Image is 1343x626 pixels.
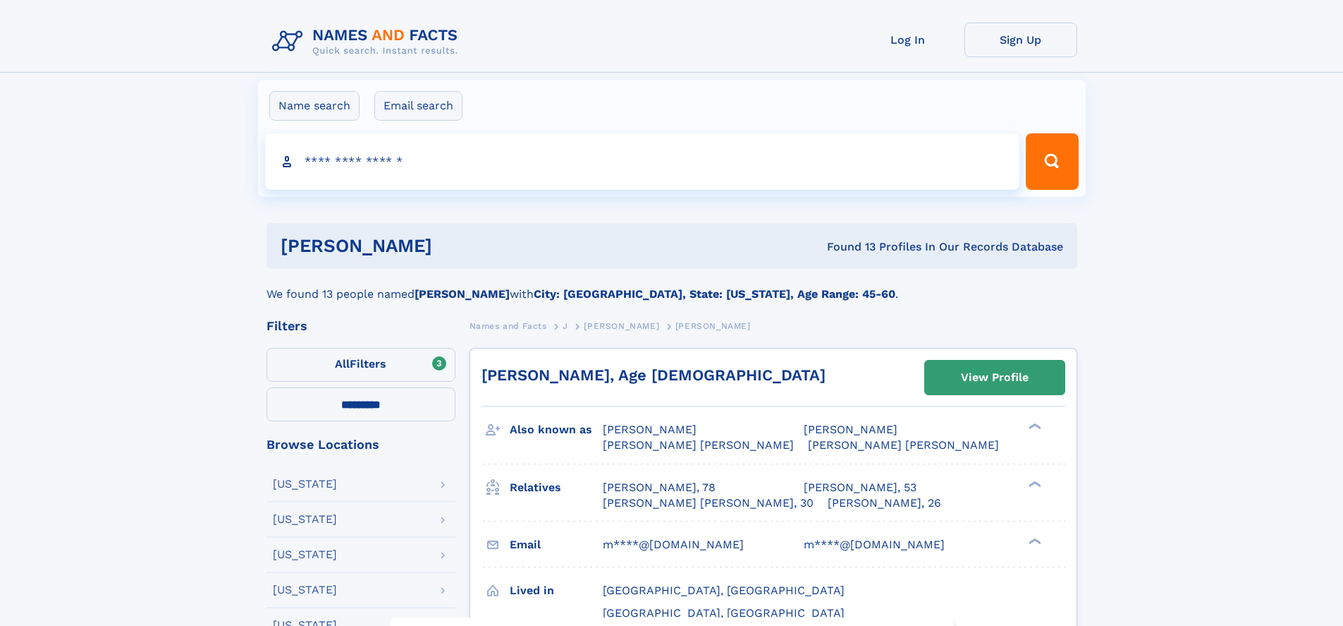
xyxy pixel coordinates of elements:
[266,438,455,451] div: Browse Locations
[266,320,455,332] div: Filters
[925,361,1065,395] a: View Profile
[266,269,1077,303] div: We found 13 people named with .
[828,495,941,511] a: [PERSON_NAME], 26
[603,423,697,436] span: [PERSON_NAME]
[964,23,1077,57] a: Sign Up
[603,438,794,452] span: [PERSON_NAME] [PERSON_NAME]
[603,606,845,620] span: [GEOGRAPHIC_DATA], [GEOGRAPHIC_DATA]
[584,317,659,335] a: [PERSON_NAME]
[1025,536,1042,546] div: ❯
[273,549,337,560] div: [US_STATE]
[470,317,547,335] a: Names and Facts
[266,23,470,61] img: Logo Names and Facts
[374,91,462,121] label: Email search
[281,237,630,255] h1: [PERSON_NAME]
[961,361,1029,394] div: View Profile
[510,476,603,500] h3: Relatives
[415,287,510,301] b: [PERSON_NAME]
[603,480,716,495] a: [PERSON_NAME], 78
[808,438,999,452] span: [PERSON_NAME] [PERSON_NAME]
[804,480,916,495] a: [PERSON_NAME], 53
[269,91,360,121] label: Name search
[603,495,814,511] a: [PERSON_NAME] [PERSON_NAME], 30
[534,287,895,301] b: City: [GEOGRAPHIC_DATA], State: [US_STATE], Age Range: 45-60
[1025,479,1042,488] div: ❯
[273,584,337,596] div: [US_STATE]
[265,133,1020,190] input: search input
[603,584,845,597] span: [GEOGRAPHIC_DATA], [GEOGRAPHIC_DATA]
[335,357,350,371] span: All
[482,366,826,384] a: [PERSON_NAME], Age [DEMOGRAPHIC_DATA]
[273,514,337,525] div: [US_STATE]
[266,348,455,382] label: Filters
[584,321,659,331] span: [PERSON_NAME]
[675,321,751,331] span: [PERSON_NAME]
[510,533,603,557] h3: Email
[563,321,568,331] span: J
[273,478,337,490] div: [US_STATE]
[1026,133,1078,190] button: Search Button
[510,579,603,603] h3: Lived in
[804,423,897,436] span: [PERSON_NAME]
[852,23,964,57] a: Log In
[563,317,568,335] a: J
[1025,422,1042,431] div: ❯
[510,418,603,442] h3: Also known as
[630,239,1063,255] div: Found 13 Profiles In Our Records Database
